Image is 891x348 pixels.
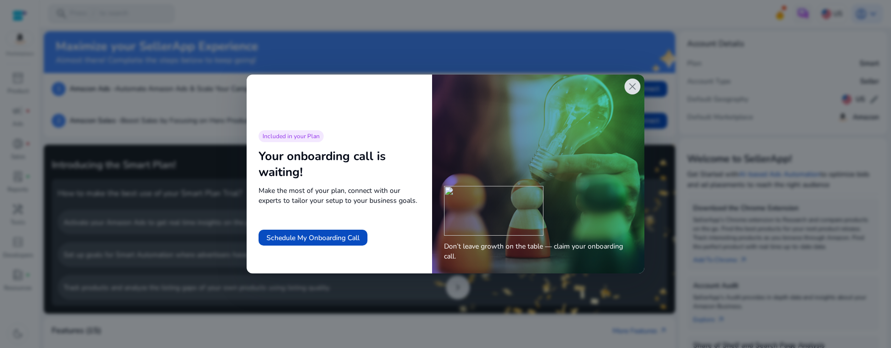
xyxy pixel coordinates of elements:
span: Schedule My Onboarding Call [267,233,359,243]
div: Your onboarding call is waiting! [259,148,420,180]
span: Don’t leave growth on the table — claim your onboarding call. [444,242,632,261]
span: close [626,81,638,92]
span: Make the most of your plan, connect with our experts to tailor your setup to your business goals. [259,186,420,206]
button: Schedule My Onboarding Call [259,230,367,246]
span: Included in your Plan [263,132,320,140]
